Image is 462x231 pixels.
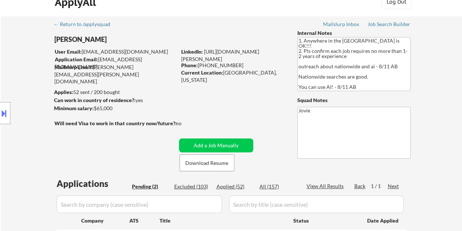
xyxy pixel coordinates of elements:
div: All (157) [259,183,296,190]
div: Company [81,217,129,224]
div: no [176,120,197,127]
div: [PERSON_NAME] [54,35,205,44]
a: Job Search Builder [368,21,411,29]
a: [URL][DOMAIN_NAME][PERSON_NAME] [181,48,259,62]
div: ATS [129,217,160,224]
a: Mailslurp Inbox [323,21,360,29]
div: Job Search Builder [368,22,411,27]
div: Next [388,183,400,190]
input: Search by title (case sensitive) [229,195,404,213]
div: Title [160,217,286,224]
div: View All Results [307,183,346,190]
div: Applied (52) [216,183,253,190]
div: Back [354,183,366,190]
div: Excluded (103) [174,183,211,190]
div: Applications [57,179,129,188]
div: Internal Notes [297,29,411,37]
div: Status [293,214,357,227]
button: Add a Job Manually [179,138,253,152]
strong: Phone: [181,62,198,68]
div: Mailslurp Inbox [323,22,360,27]
strong: LinkedIn: [181,48,203,55]
div: 1 / 1 [371,183,388,190]
div: Date Applied [367,217,400,224]
a: ← Return to /applysquad [54,21,117,29]
div: [GEOGRAPHIC_DATA], [US_STATE] [181,69,285,83]
div: Squad Notes [297,97,411,104]
button: Download Resume [180,155,234,171]
input: Search by company (case sensitive) [57,195,222,213]
div: Pending (2) [132,183,169,190]
div: ← Return to /applysquad [54,22,117,27]
div: [PHONE_NUMBER] [181,62,285,69]
strong: Current Location: [181,69,223,76]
